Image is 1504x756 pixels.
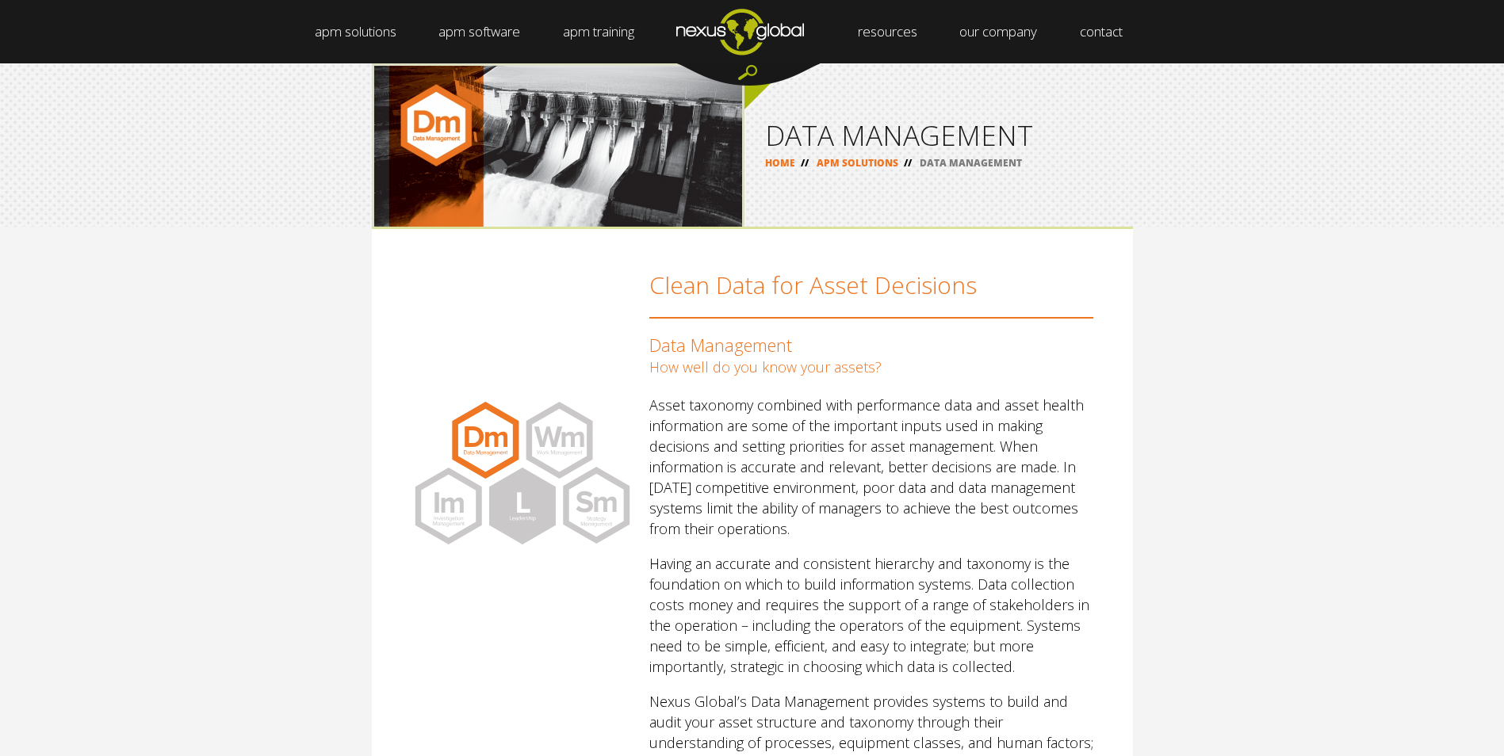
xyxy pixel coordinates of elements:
[765,156,795,170] a: HOME
[817,156,898,170] a: APM SOLUTIONS
[898,156,917,170] span: //
[795,156,814,170] span: //
[649,357,882,376] span: How well do you know your assets?
[649,395,1093,539] p: Asset taxonomy combined with performance data and asset health information are some of the import...
[649,333,792,357] span: Data Management
[765,121,1112,149] h1: DATA MANAGEMENT
[649,269,1093,319] h2: Clean Data for Asset Decisions
[649,553,1093,677] p: Having an accurate and consistent hierarchy and taxonomy is the foundation on which to build info...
